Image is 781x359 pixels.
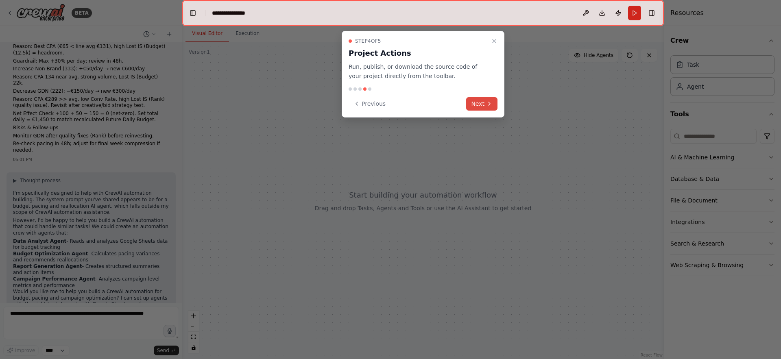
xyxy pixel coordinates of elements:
button: Close walkthrough [489,36,499,46]
button: Hide left sidebar [187,7,199,19]
span: Step 4 of 5 [355,38,381,44]
h3: Project Actions [349,48,488,59]
button: Previous [349,97,390,111]
p: Run, publish, or download the source code of your project directly from the toolbar. [349,62,488,81]
button: Next [466,97,497,111]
